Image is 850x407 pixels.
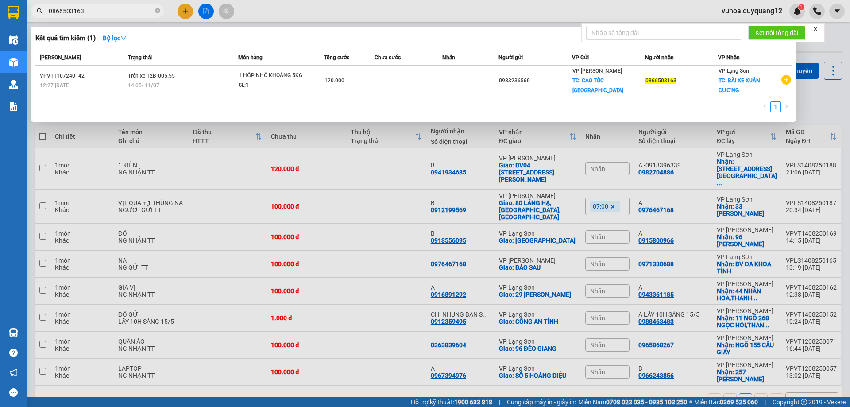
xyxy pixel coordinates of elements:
[128,54,152,61] span: Trạng thái
[9,80,18,89] img: warehouse-icon
[442,54,455,61] span: Nhãn
[760,101,770,112] button: left
[572,78,623,93] span: TC: CAO TỐC [GEOGRAPHIC_DATA]
[9,388,18,397] span: message
[375,54,401,61] span: Chưa cước
[586,26,741,40] input: Nhập số tổng đài
[40,71,125,81] div: VPVT1107240142
[9,58,18,67] img: warehouse-icon
[325,78,344,84] span: 120.000
[8,6,19,19] img: logo-vxr
[645,78,676,84] span: 0866503163
[239,71,305,81] div: 1 HỘP NHỎ KHOẢNG 5KG
[781,75,791,85] span: plus-circle
[499,76,571,85] div: 0983236560
[103,35,127,42] strong: Bộ lọc
[324,54,349,61] span: Tổng cước
[96,31,134,45] button: Bộ lọcdown
[9,102,18,111] img: solution-icon
[49,6,153,16] input: Tìm tên, số ĐT hoặc mã đơn
[755,28,798,38] span: Kết nối tổng đài
[35,34,96,43] h3: Kết quả tìm kiếm ( 1 )
[784,104,789,109] span: right
[645,54,674,61] span: Người nhận
[128,73,175,79] span: Trên xe 12B-005.55
[762,104,768,109] span: left
[9,328,18,337] img: warehouse-icon
[748,26,805,40] button: Kết nối tổng đài
[770,101,781,112] li: 1
[9,368,18,377] span: notification
[40,82,70,89] span: 12:27 [DATE]
[498,54,523,61] span: Người gửi
[781,101,792,112] li: Next Page
[37,8,43,14] span: search
[812,26,819,32] span: close
[771,102,780,112] a: 1
[572,54,589,61] span: VP Gửi
[239,81,305,90] div: SL: 1
[9,35,18,45] img: warehouse-icon
[155,8,160,13] span: close-circle
[719,68,749,74] span: VP Lạng Sơn
[120,35,127,41] span: down
[9,349,18,357] span: question-circle
[155,7,160,16] span: close-circle
[572,68,622,74] span: VP [PERSON_NAME]
[781,101,792,112] button: right
[40,54,81,61] span: [PERSON_NAME]
[719,78,760,93] span: TC: BÃI XE XUÂN CƯƠNG
[760,101,770,112] li: Previous Page
[238,54,263,61] span: Món hàng
[718,54,740,61] span: VP Nhận
[128,82,159,89] span: 14:05 - 11/07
